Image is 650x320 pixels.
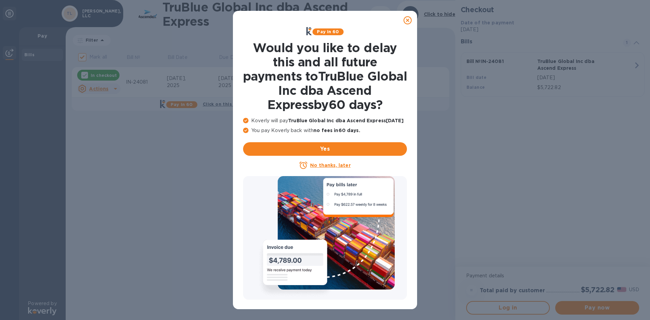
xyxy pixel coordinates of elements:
button: Yes [243,142,407,156]
b: Pay in 60 [317,29,339,34]
span: Yes [248,145,402,153]
p: You pay Koverly back with [243,127,407,134]
u: No thanks, later [310,163,350,168]
b: TruBlue Global Inc dba Ascend Express [DATE] [288,118,404,123]
h1: Would you like to delay this and all future payments to TruBlue Global Inc dba Ascend Express by ... [243,41,407,112]
p: Koverly will pay [243,117,407,124]
b: no fees in 60 days . [313,128,360,133]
